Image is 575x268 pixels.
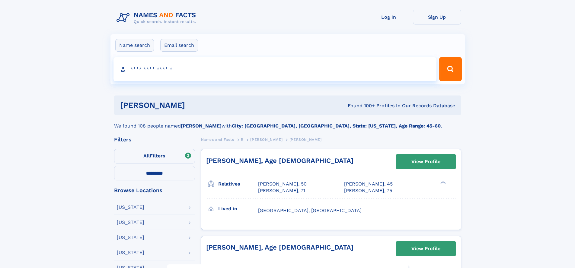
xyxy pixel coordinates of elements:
[258,181,307,187] a: [PERSON_NAME], 50
[117,235,144,240] div: [US_STATE]
[218,179,258,189] h3: Relatives
[344,181,393,187] a: [PERSON_NAME], 45
[289,137,322,142] span: [PERSON_NAME]
[218,204,258,214] h3: Lived in
[232,123,441,129] b: City: [GEOGRAPHIC_DATA], [GEOGRAPHIC_DATA], State: [US_STATE], Age Range: 45-60
[241,136,244,143] a: R
[258,208,362,213] span: [GEOGRAPHIC_DATA], [GEOGRAPHIC_DATA]
[413,10,461,24] a: Sign Up
[115,39,154,52] label: Name search
[114,115,461,130] div: We found 108 people named with .
[396,154,456,169] a: View Profile
[266,102,455,109] div: Found 100+ Profiles In Our Records Database
[117,250,144,255] div: [US_STATE]
[250,136,283,143] a: [PERSON_NAME]
[117,220,144,225] div: [US_STATE]
[114,137,195,142] div: Filters
[439,181,446,185] div: ❯
[258,187,305,194] a: [PERSON_NAME], 71
[114,188,195,193] div: Browse Locations
[365,10,413,24] a: Log In
[206,244,353,251] a: [PERSON_NAME], Age [DEMOGRAPHIC_DATA]
[181,123,222,129] b: [PERSON_NAME]
[206,157,353,164] a: [PERSON_NAME], Age [DEMOGRAPHIC_DATA]
[114,149,195,163] label: Filters
[201,136,234,143] a: Names and Facts
[143,153,150,159] span: All
[396,241,456,256] a: View Profile
[344,187,392,194] a: [PERSON_NAME], 75
[160,39,198,52] label: Email search
[117,205,144,210] div: [US_STATE]
[250,137,283,142] span: [PERSON_NAME]
[114,10,201,26] img: Logo Names and Facts
[113,57,437,81] input: search input
[241,137,244,142] span: R
[439,57,462,81] button: Search Button
[120,102,267,109] h1: [PERSON_NAME]
[411,155,440,169] div: View Profile
[411,242,440,256] div: View Profile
